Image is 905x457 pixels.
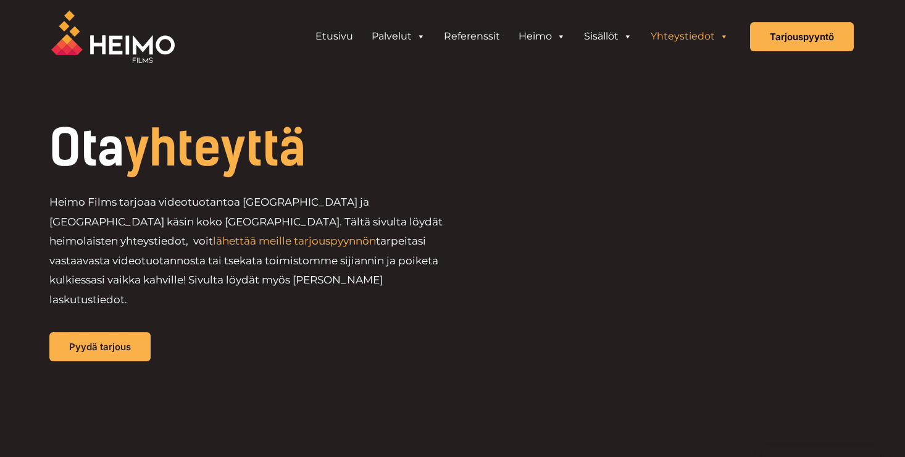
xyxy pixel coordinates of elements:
a: Palvelut [362,24,435,49]
span: Pyydä tarjous [69,342,131,351]
a: Yhteystiedot [641,24,738,49]
a: Pyydä tarjous [49,332,151,361]
a: lähettää meille tarjouspyynnön [213,235,376,247]
h1: Ota [49,124,536,173]
a: Etusivu [306,24,362,49]
img: Heimo Filmsin logo [51,10,175,63]
a: Sisällöt [575,24,641,49]
a: Tarjouspyyntö [750,22,854,51]
aside: Header Widget 1 [300,24,744,49]
a: Heimo [509,24,575,49]
span: yhteyttä [124,119,306,178]
a: Referenssit [435,24,509,49]
p: Heimo Films tarjoaa videotuotantoa [GEOGRAPHIC_DATA] ja [GEOGRAPHIC_DATA] käsin koko [GEOGRAPHIC_... [49,193,453,309]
